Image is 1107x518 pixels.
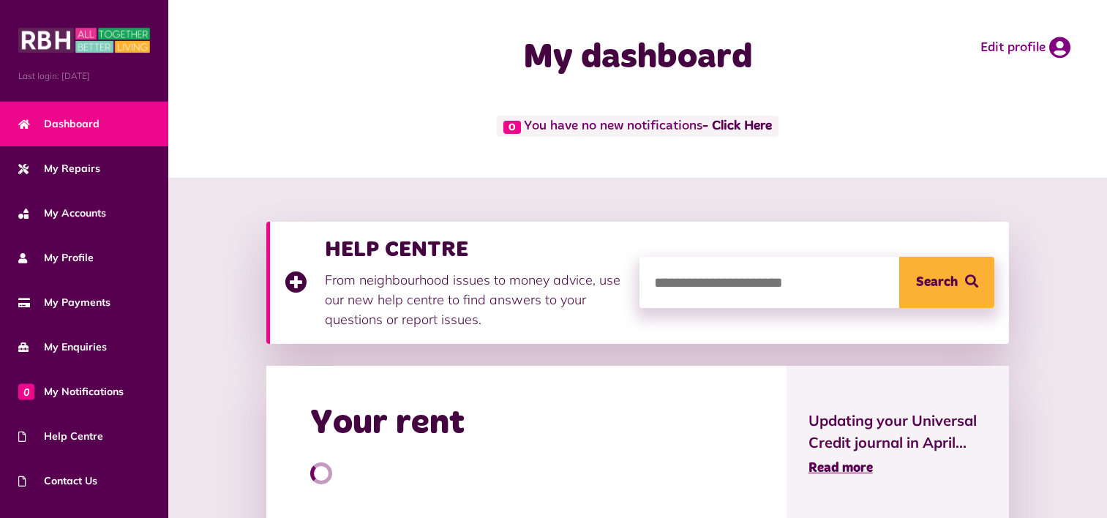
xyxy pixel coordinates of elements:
span: My Accounts [18,206,106,221]
span: Last login: [DATE] [18,70,150,83]
span: My Enquiries [18,339,107,355]
a: Updating your Universal Credit journal in April... Read more [808,410,988,478]
span: Contact Us [18,473,97,489]
span: 0 [503,121,521,134]
h1: My dashboard [418,37,858,79]
span: You have no new notifications [497,116,778,137]
span: Search [916,257,958,308]
h2: Your rent [310,402,465,445]
span: 0 [18,383,34,399]
h3: HELP CENTRE [325,236,625,263]
span: Dashboard [18,116,100,132]
span: My Notifications [18,384,124,399]
a: Edit profile [980,37,1070,59]
span: My Repairs [18,161,100,176]
span: My Profile [18,250,94,266]
a: - Click Here [702,120,772,133]
span: Updating your Universal Credit journal in April... [808,410,988,454]
span: My Payments [18,295,110,310]
p: From neighbourhood issues to money advice, use our new help centre to find answers to your questi... [325,270,625,329]
span: Help Centre [18,429,103,444]
button: Search [899,257,994,308]
img: MyRBH [18,26,150,55]
span: Read more [808,462,873,475]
